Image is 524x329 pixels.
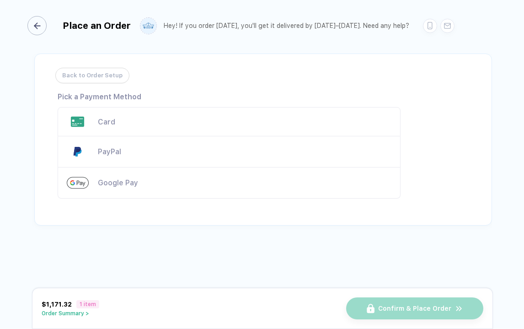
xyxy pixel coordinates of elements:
span: 1 item [76,300,99,308]
div: Paying with Card [98,118,391,126]
div: Paying with Card [58,107,401,136]
button: Back to Order Setup [55,68,129,83]
div: Paying with Google Pay [58,167,401,199]
span: Back to Order Setup [62,68,123,83]
span: $1,171.32 [42,301,72,308]
button: Order Summary > [42,310,99,317]
div: Paying with PayPal [98,147,391,156]
div: Paying with Google Pay [98,178,391,187]
div: Paying with PayPal [58,136,401,167]
img: user profile [140,18,156,34]
div: Pick a Payment Method [58,92,141,101]
div: Hey! If you order [DATE], you'll get it delivered by [DATE]–[DATE]. Need any help? [164,22,409,30]
div: Place an Order [63,20,131,31]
